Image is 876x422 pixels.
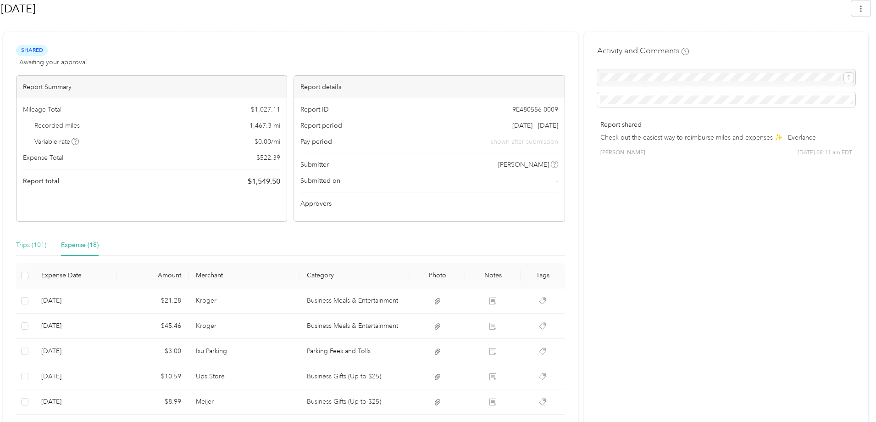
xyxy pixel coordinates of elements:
[299,314,410,339] td: Business Meals & Entertainment
[798,149,852,157] span: [DATE] 08:11 am EDT
[34,288,117,314] td: 9-26-2025
[300,137,332,146] span: Pay period
[189,314,299,339] td: Kroger
[512,121,558,130] span: [DATE] - [DATE]
[34,389,117,415] td: 9-19-2025
[117,314,189,339] td: $45.46
[300,176,340,186] span: Submitted on
[300,199,332,208] span: Approvers
[248,176,280,187] span: $ 1,549.50
[512,105,558,114] span: 9E480556-0009
[34,339,117,364] td: 9-24-2025
[294,76,564,98] div: Report details
[600,133,852,142] p: Check out the easiest way to reimburse miles and expenses ✨ - Everlance
[251,105,280,114] span: $ 1,027.11
[299,339,410,364] td: Parking Fees and Tolls
[300,105,329,114] span: Report ID
[299,364,410,389] td: Business Gifts (Up to $25)
[255,137,280,146] span: $ 0.00 / mi
[597,45,689,56] h4: Activity and Comments
[117,364,189,389] td: $10.59
[23,153,63,163] span: Expense Total
[300,160,329,169] span: Submitter
[23,105,61,114] span: Mileage Total
[300,121,342,130] span: Report period
[189,288,299,314] td: Kroger
[117,288,189,314] td: $21.28
[189,364,299,389] td: Ups Store
[410,263,466,288] th: Photo
[600,149,645,157] span: [PERSON_NAME]
[34,364,117,389] td: 9-23-2025
[189,263,299,288] th: Merchant
[34,137,79,146] span: Variable rate
[465,263,521,288] th: Notes
[117,263,189,288] th: Amount
[299,288,410,314] td: Business Meals & Entertainment
[61,240,99,250] div: Expense (18)
[17,76,287,98] div: Report Summary
[299,263,410,288] th: Category
[16,240,46,250] div: Trips (101)
[249,121,280,130] span: 1,467.3 mi
[19,57,87,67] span: Awaiting your approval
[256,153,280,163] span: $ 522.39
[34,263,117,288] th: Expense Date
[117,389,189,415] td: $8.99
[34,121,80,130] span: Recorded miles
[600,120,852,129] p: Report shared
[521,263,565,288] th: Tags
[189,389,299,415] td: Meijer
[34,314,117,339] td: 9-25-2025
[189,339,299,364] td: Isu Parking
[528,271,558,279] div: Tags
[498,160,549,169] span: [PERSON_NAME]
[491,137,558,146] span: shown after submission
[556,176,558,186] span: -
[117,339,189,364] td: $3.00
[16,45,48,56] span: Shared
[23,176,60,186] span: Report total
[299,389,410,415] td: Business Gifts (Up to $25)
